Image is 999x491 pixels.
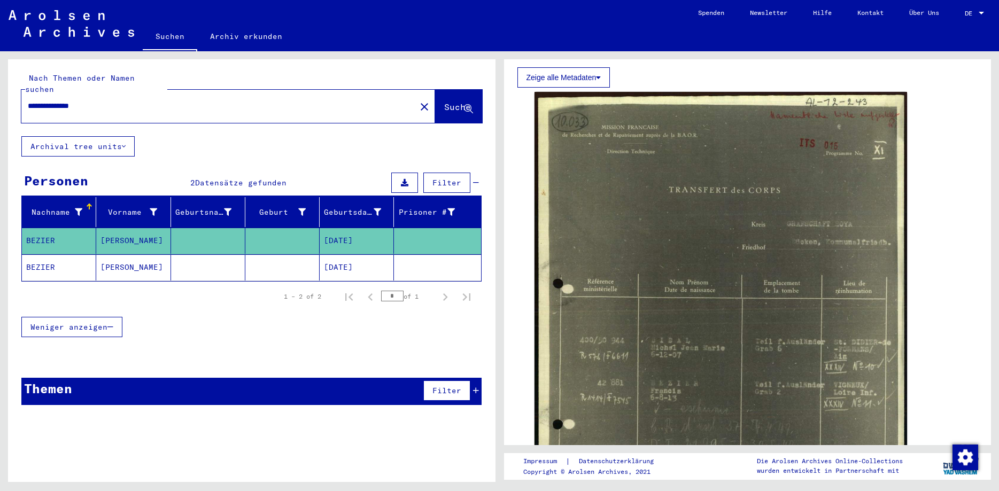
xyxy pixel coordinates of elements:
div: Vorname [100,207,157,218]
div: Geburt‏ [250,207,306,218]
span: DE [965,10,977,17]
div: Nachname [26,207,82,218]
div: Nachname [26,204,96,221]
img: Zustimmung ändern [952,445,978,470]
div: Geburtsname [175,207,231,218]
a: Archiv erkunden [197,24,295,49]
img: Arolsen_neg.svg [9,10,134,37]
span: Suche [444,102,471,112]
button: Clear [414,96,435,117]
span: Weniger anzeigen [30,322,107,332]
div: 1 – 2 of 2 [284,292,321,301]
button: Suche [435,90,482,123]
div: Vorname [100,204,170,221]
div: Prisoner # [398,207,454,218]
span: Filter [432,178,461,188]
mat-header-cell: Nachname [22,197,96,227]
div: Geburtsdatum [324,204,394,221]
a: Datenschutzerklärung [570,456,667,467]
mat-header-cell: Vorname [96,197,171,227]
button: Last page [456,286,477,307]
mat-cell: BEZIER [22,254,96,280]
mat-header-cell: Prisoner # [394,197,481,227]
button: Zeige alle Metadaten [517,67,610,88]
button: First page [338,286,360,307]
p: Copyright © Arolsen Archives, 2021 [523,467,667,477]
a: Impressum [523,456,566,467]
mat-cell: [DATE] [320,254,394,280]
a: Suchen [143,24,197,51]
img: yv_logo.png [941,453,981,479]
mat-header-cell: Geburt‏ [245,197,320,227]
div: Zustimmung ändern [952,444,978,470]
mat-label: Nach Themen oder Namen suchen [25,73,135,94]
button: Archival tree units [21,136,135,157]
span: Datensätze gefunden [195,178,286,188]
mat-cell: [DATE] [320,228,394,254]
mat-header-cell: Geburtsdatum [320,197,394,227]
mat-header-cell: Geburtsname [171,197,245,227]
div: | [523,456,667,467]
div: Personen [24,171,88,190]
div: Prisoner # [398,204,468,221]
span: 2 [190,178,195,188]
div: Geburtsname [175,204,245,221]
mat-icon: close [418,100,431,113]
span: Filter [432,386,461,395]
p: wurden entwickelt in Partnerschaft mit [757,466,903,476]
p: Die Arolsen Archives Online-Collections [757,456,903,466]
div: Geburtsdatum [324,207,381,218]
div: Geburt‏ [250,204,319,221]
button: Filter [423,173,470,193]
button: Filter [423,380,470,401]
mat-cell: [PERSON_NAME] [96,228,171,254]
button: Next page [435,286,456,307]
div: Themen [24,379,72,398]
div: of 1 [381,291,435,301]
mat-cell: [PERSON_NAME] [96,254,171,280]
button: Previous page [360,286,381,307]
mat-cell: BEZIER [22,228,96,254]
button: Weniger anzeigen [21,317,122,337]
